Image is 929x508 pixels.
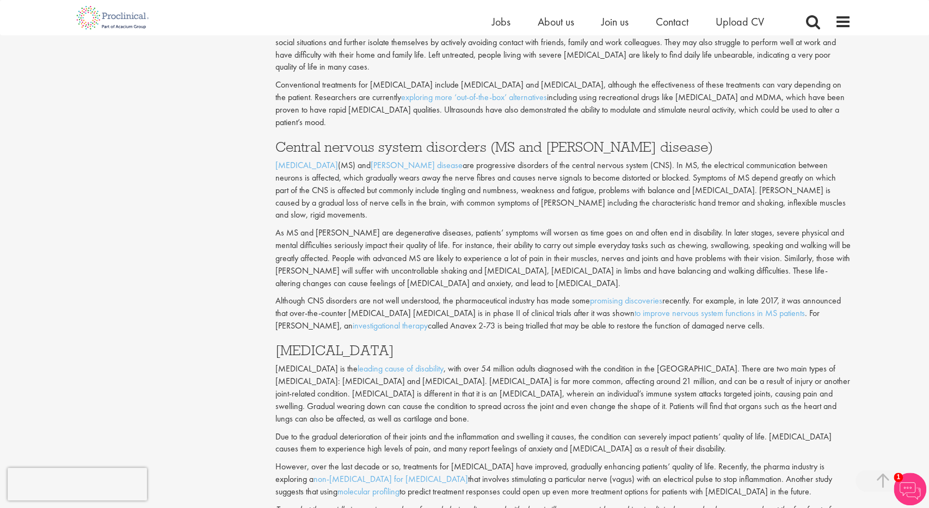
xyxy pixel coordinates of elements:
a: Upload CV [716,15,764,29]
a: to improve nervous system functions in MS patients [635,307,805,318]
p: Conventional treatments for [MEDICAL_DATA] include [MEDICAL_DATA] and [MEDICAL_DATA], although th... [275,79,851,128]
p: [MEDICAL_DATA] can affect every aspect of a patient’s life, particularly in moderate and severe c... [275,24,851,73]
a: Jobs [492,15,510,29]
iframe: reCAPTCHA [8,468,147,500]
a: promising discoveries [590,294,662,306]
a: About us [538,15,574,29]
p: [MEDICAL_DATA] is the , with over 54 million adults diagnosed with the condition in the [GEOGRAPH... [275,362,851,424]
span: 1 [894,473,903,482]
img: Chatbot [894,473,926,505]
p: However, over the last decade or so, treatments for [MEDICAL_DATA] have improved, gradually enhan... [275,460,851,498]
a: leading cause of disability [358,362,444,374]
p: Due to the gradual deterioration of their joints and the inflammation and swelling it causes, the... [275,430,851,455]
p: Although CNS disorders are not well understood, the pharmaceutical industry has made some recentl... [275,294,851,332]
a: exploring more ‘out-of-the-box’ alternatives [401,91,547,103]
a: Contact [656,15,688,29]
a: [MEDICAL_DATA] [275,159,338,171]
p: (MS) and are progressive disorders of the central nervous system (CNS). In MS, the electrical com... [275,159,851,221]
h3: Central nervous system disorders (MS and [PERSON_NAME] disease) [275,140,851,154]
a: molecular profiling [337,485,399,497]
p: As MS and [PERSON_NAME] are degenerative diseases, patients’ symptoms will worsen as time goes on... [275,227,851,289]
a: non-[MEDICAL_DATA] for [MEDICAL_DATA] [313,473,468,484]
h3: [MEDICAL_DATA] [275,343,851,357]
a: investigational therapy [353,319,428,331]
a: [PERSON_NAME] disease [371,159,463,171]
a: Join us [601,15,629,29]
